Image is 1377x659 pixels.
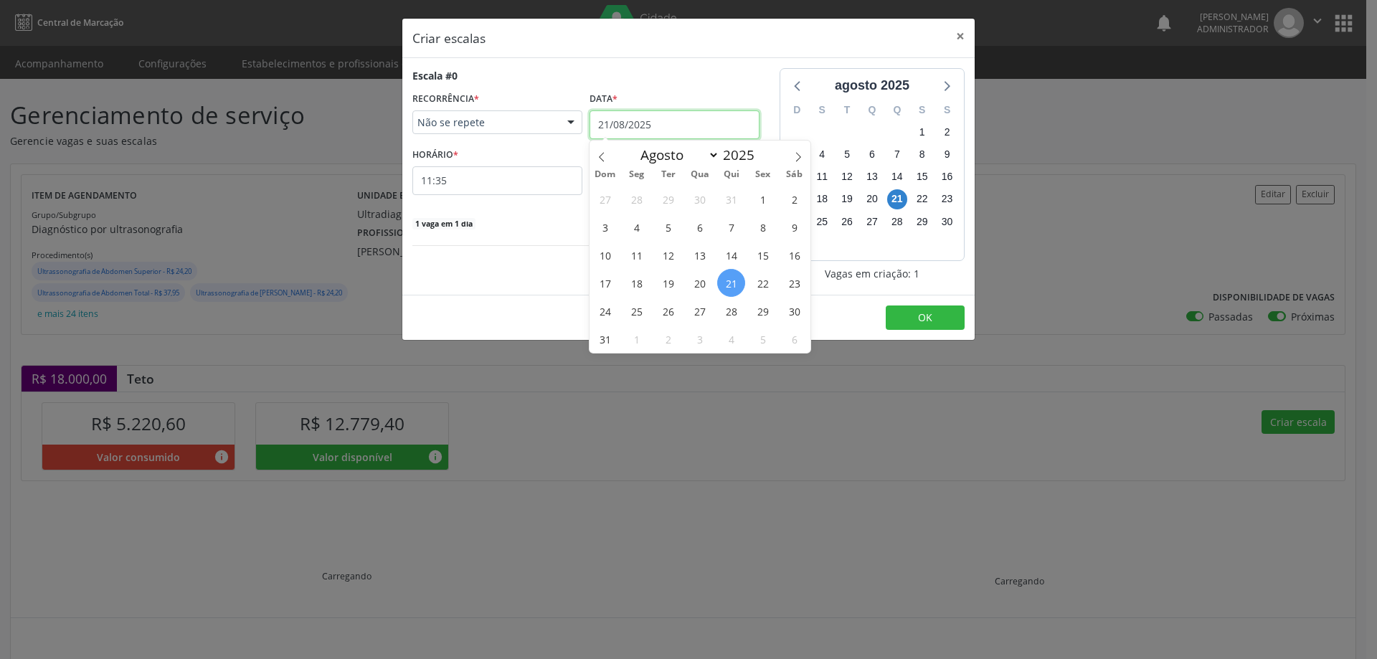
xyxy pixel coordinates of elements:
span: quarta-feira, 27 de agosto de 2025 [862,212,882,232]
span: quarta-feira, 13 de agosto de 2025 [862,167,882,187]
div: D [785,99,810,121]
span: Agosto 1, 2025 [749,185,777,213]
span: segunda-feira, 11 de agosto de 2025 [812,167,832,187]
span: quinta-feira, 21 de agosto de 2025 [887,189,907,209]
span: Julho 27, 2025 [591,185,619,213]
span: Agosto 11, 2025 [623,241,650,269]
span: Agosto 14, 2025 [717,241,745,269]
input: 00:00 [412,166,582,195]
span: Agosto 24, 2025 [591,297,619,325]
span: Agosto 23, 2025 [780,269,808,297]
span: quinta-feira, 7 de agosto de 2025 [887,145,907,165]
span: quinta-feira, 28 de agosto de 2025 [887,212,907,232]
span: Agosto 9, 2025 [780,213,808,241]
span: segunda-feira, 4 de agosto de 2025 [812,145,832,165]
span: Não se repete [417,115,553,130]
span: Agosto 22, 2025 [749,269,777,297]
span: sexta-feira, 1 de agosto de 2025 [912,122,932,142]
label: Data [590,88,617,110]
span: Agosto 12, 2025 [654,241,682,269]
span: terça-feira, 5 de agosto de 2025 [837,145,857,165]
span: Setembro 2, 2025 [654,325,682,353]
label: HORÁRIO [412,144,458,166]
span: Agosto 20, 2025 [686,269,714,297]
span: sexta-feira, 8 de agosto de 2025 [912,145,932,165]
span: Agosto 2, 2025 [780,185,808,213]
span: Agosto 28, 2025 [717,297,745,325]
span: segunda-feira, 18 de agosto de 2025 [812,189,832,209]
span: Agosto 10, 2025 [591,241,619,269]
span: Agosto 29, 2025 [749,297,777,325]
span: Setembro 1, 2025 [623,325,650,353]
span: Agosto 8, 2025 [749,213,777,241]
span: segunda-feira, 25 de agosto de 2025 [812,212,832,232]
div: S [909,99,934,121]
label: RECORRÊNCIA [412,88,479,110]
span: Julho 28, 2025 [623,185,650,213]
span: Agosto 13, 2025 [686,241,714,269]
div: agosto 2025 [829,76,915,95]
button: Close [946,19,975,54]
span: Agosto 16, 2025 [780,241,808,269]
input: Selecione uma data [590,110,760,139]
div: Vagas em criação: 1 [780,266,965,281]
div: Q [860,99,885,121]
span: Setembro 3, 2025 [686,325,714,353]
span: Sáb [779,170,810,179]
span: Agosto 27, 2025 [686,297,714,325]
span: quinta-feira, 14 de agosto de 2025 [887,167,907,187]
div: T [835,99,860,121]
span: Setembro 4, 2025 [717,325,745,353]
span: Sex [747,170,779,179]
span: Agosto 4, 2025 [623,213,650,241]
span: Agosto 5, 2025 [654,213,682,241]
span: Julho 31, 2025 [717,185,745,213]
span: quarta-feira, 6 de agosto de 2025 [862,145,882,165]
button: OK [886,305,965,330]
span: Agosto 3, 2025 [591,213,619,241]
span: sexta-feira, 29 de agosto de 2025 [912,212,932,232]
div: S [810,99,835,121]
span: sexta-feira, 15 de agosto de 2025 [912,167,932,187]
span: Agosto 25, 2025 [623,297,650,325]
span: sábado, 9 de agosto de 2025 [937,145,957,165]
span: 1 vaga em 1 dia [412,218,475,229]
span: sexta-feira, 22 de agosto de 2025 [912,189,932,209]
span: Agosto 7, 2025 [717,213,745,241]
span: Agosto 30, 2025 [780,297,808,325]
span: Agosto 15, 2025 [749,241,777,269]
span: Setembro 5, 2025 [749,325,777,353]
select: Month [633,145,719,165]
span: terça-feira, 26 de agosto de 2025 [837,212,857,232]
span: Agosto 6, 2025 [686,213,714,241]
span: Qui [716,170,747,179]
input: Year [719,146,767,164]
h5: Criar escalas [412,29,486,47]
div: Escala #0 [412,68,458,83]
span: Agosto 17, 2025 [591,269,619,297]
span: Julho 30, 2025 [686,185,714,213]
span: Agosto 26, 2025 [654,297,682,325]
span: Qua [684,170,716,179]
span: OK [918,310,932,324]
span: sábado, 30 de agosto de 2025 [937,212,957,232]
span: Agosto 19, 2025 [654,269,682,297]
div: Q [884,99,909,121]
span: sábado, 2 de agosto de 2025 [937,122,957,142]
span: Ter [653,170,684,179]
span: sábado, 23 de agosto de 2025 [937,189,957,209]
span: Setembro 6, 2025 [780,325,808,353]
span: Agosto 21, 2025 [717,269,745,297]
span: Dom [590,170,621,179]
span: sábado, 16 de agosto de 2025 [937,167,957,187]
span: terça-feira, 19 de agosto de 2025 [837,189,857,209]
span: Agosto 18, 2025 [623,269,650,297]
span: quarta-feira, 20 de agosto de 2025 [862,189,882,209]
span: Seg [621,170,653,179]
span: Julho 29, 2025 [654,185,682,213]
span: Agosto 31, 2025 [591,325,619,353]
span: terça-feira, 12 de agosto de 2025 [837,167,857,187]
div: S [934,99,960,121]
